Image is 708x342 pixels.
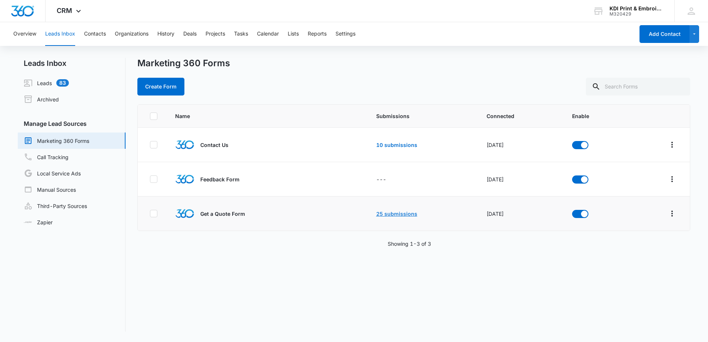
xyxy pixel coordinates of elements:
h3: Manage Lead Sources [18,119,126,128]
span: Submissions [376,112,469,120]
a: Call Tracking [24,152,69,161]
span: --- [376,176,386,182]
a: 25 submissions [376,211,417,217]
h1: Marketing 360 Forms [137,58,230,69]
button: Deals [183,22,197,46]
button: Create Form [137,78,184,95]
p: Showing 1-3 of 3 [388,240,431,248]
a: Third-Party Sources [24,201,87,210]
a: Archived [24,95,59,104]
h2: Leads Inbox [18,58,126,69]
a: Leads83 [24,78,69,87]
button: Lists [288,22,299,46]
button: Leads Inbox [45,22,75,46]
button: History [157,22,174,46]
button: Overflow Menu [666,139,678,151]
button: Overflow Menu [666,208,678,219]
button: Calendar [257,22,279,46]
button: Add Contact [639,25,689,43]
div: account id [610,11,664,17]
button: Contacts [84,22,106,46]
div: [DATE] [487,210,554,218]
button: Settings [335,22,355,46]
button: Organizations [115,22,148,46]
p: Get a Quote Form [200,210,245,218]
a: Zapier [24,218,53,226]
span: Name [175,112,322,120]
div: [DATE] [487,175,554,183]
div: account name [610,6,664,11]
button: Projects [206,22,225,46]
button: Reports [308,22,327,46]
button: Tasks [234,22,248,46]
p: Contact Us [200,141,228,149]
button: Overview [13,22,36,46]
div: [DATE] [487,141,554,149]
a: Manual Sources [24,185,76,194]
a: Local Service Ads [24,169,81,178]
a: 10 submissions [376,142,417,148]
button: Overflow Menu [666,173,678,185]
span: Connected [487,112,554,120]
a: Marketing 360 Forms [24,136,89,145]
input: Search Forms [586,78,690,95]
span: CRM [57,7,72,14]
span: Enable [572,112,620,120]
p: Feedback Form [200,175,240,183]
